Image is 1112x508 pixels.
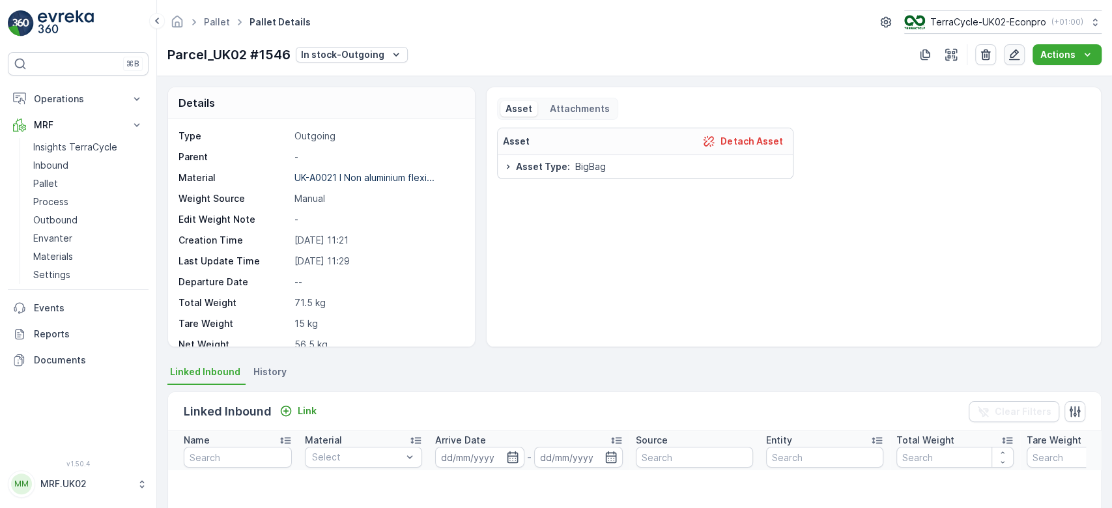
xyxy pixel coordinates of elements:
a: Settings [28,266,149,284]
p: [DATE] 11:29 [294,255,461,268]
p: Entity [766,434,792,447]
p: Attachments [548,102,610,115]
p: Total Weight [896,434,954,447]
p: Link [298,404,317,417]
span: BigBag [69,300,100,311]
p: Operations [34,92,122,106]
a: Inbound [28,156,149,175]
p: Material [178,171,289,184]
input: dd/mm/yyyy [435,447,524,468]
a: Homepage [170,20,184,31]
p: Name [184,434,210,447]
span: Asset Type : [516,160,570,173]
p: -- [294,275,461,289]
p: Clear Filters [995,405,1051,418]
span: Name : [11,214,43,225]
button: Detach Asset [697,134,788,149]
button: MMMRF.UK02 [8,470,149,498]
p: MRF.UK02 [40,477,130,490]
button: Link [274,403,322,419]
a: Pallet [204,16,230,27]
p: Asset [506,102,532,115]
p: Source [636,434,668,447]
p: Pallet [33,177,58,190]
p: Materials [33,250,73,263]
input: dd/mm/yyyy [534,447,623,468]
p: Insights TerraCycle [33,141,117,154]
p: Details [178,95,215,111]
p: Outbound [33,214,78,227]
a: Events [8,295,149,321]
p: Envanter [33,232,72,245]
input: Search [184,447,292,468]
p: Arrive Date [435,434,486,447]
p: Actions [1040,48,1076,61]
p: In stock-Outgoing [301,48,384,61]
input: Search [896,447,1014,468]
p: Outgoing [294,130,461,143]
span: 30 [73,278,85,289]
div: MM [11,473,32,494]
button: Actions [1033,44,1102,65]
span: Asset Type : [11,300,69,311]
a: Insights TerraCycle [28,138,149,156]
p: Inbound [33,159,68,172]
img: logo [8,10,34,36]
p: Linked Inbound [184,402,272,421]
p: Parent [178,150,289,163]
a: Process [28,193,149,211]
p: Net Weight [178,338,289,351]
p: Detach Asset [720,135,782,148]
p: Documents [34,354,143,367]
button: Clear Filters [969,401,1059,422]
span: v 1.50.4 [8,460,149,468]
span: - [68,257,73,268]
p: Parcel_UK02 #1680 [504,11,606,27]
p: Last Update Time [178,255,289,268]
span: Material : [11,321,55,332]
p: 15 kg [294,317,461,330]
input: Search [636,447,753,468]
a: Reports [8,321,149,347]
a: Materials [28,247,149,266]
p: ( +01:00 ) [1051,17,1083,27]
p: Manual [294,192,461,205]
p: Edit Weight Note [178,213,289,226]
a: Pallet [28,175,149,193]
p: Departure Date [178,275,289,289]
p: [DATE] 11:21 [294,234,461,247]
p: Settings [33,268,70,281]
p: Tare Weight [178,317,289,330]
span: Parcel_UK02 #1680 [43,214,128,225]
p: ⌘B [126,59,139,69]
span: History [253,365,287,378]
p: 71.5 kg [294,296,461,309]
p: Total Weight [178,296,289,309]
span: Total Weight : [11,235,76,246]
p: TerraCycle-UK02-Econpro [930,16,1046,29]
p: Material [305,434,342,447]
p: Select [312,451,402,464]
p: Asset [503,135,530,148]
span: Net Weight : [11,257,68,268]
img: terracycle_logo_wKaHoWT.png [904,15,925,29]
button: In stock-Outgoing [296,47,408,63]
p: Creation Time [178,234,289,247]
p: - [527,449,532,465]
img: logo_light-DOdMpM7g.png [38,10,94,36]
p: - [294,213,461,226]
a: Documents [8,347,149,373]
button: TerraCycle-UK02-Econpro(+01:00) [904,10,1102,34]
p: Events [34,302,143,315]
p: UK-A0021 I Non aluminium flexi... [294,172,435,183]
span: UK-A0016 I Medicine packets [55,321,188,332]
button: Operations [8,86,149,112]
a: Outbound [28,211,149,229]
p: 56.5 kg [294,338,461,351]
span: Pallet Details [247,16,313,29]
a: Envanter [28,229,149,247]
p: Tare Weight [1027,434,1081,447]
input: Search [766,447,883,468]
p: - [294,150,461,163]
p: Parcel_UK02 #1546 [167,45,291,64]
